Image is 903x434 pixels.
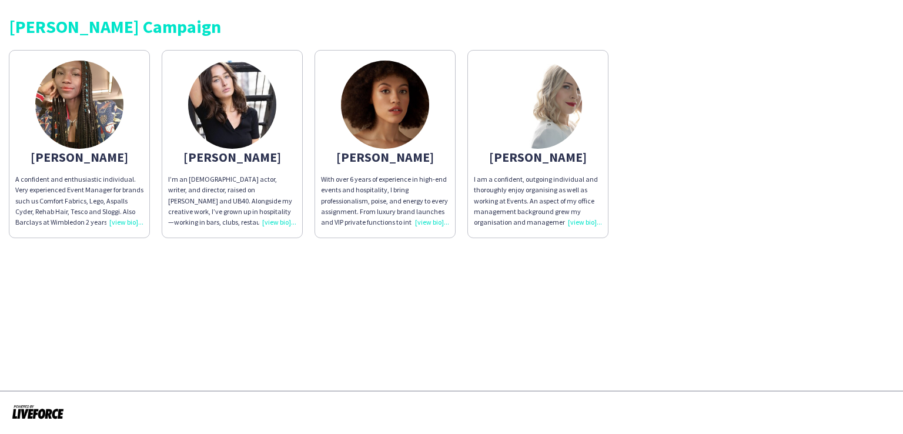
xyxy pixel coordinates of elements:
[12,403,64,420] img: Powered by Liveforce
[321,152,449,162] div: [PERSON_NAME]
[474,175,602,376] span: I am a confident, outgoing individual and thoroughly enjoy organising as well as working at Event...
[168,175,294,280] span: I’m an [DEMOGRAPHIC_DATA] actor, writer, and director, raised on [PERSON_NAME] and UB40. Alongsid...
[341,61,429,149] img: thumb-68481ec0121d0.jpeg
[15,174,143,228] div: A confident and enthusiastic individual. Very experienced Event Manager for brands such us Comfor...
[168,152,296,162] div: [PERSON_NAME]
[35,61,123,149] img: thumb-d255db14-355f-4f30-b3a4-fe0a6db49591.jpg
[474,152,602,162] div: [PERSON_NAME]
[188,61,276,149] img: thumb-6776cbd22d58d.jpg
[15,152,143,162] div: [PERSON_NAME]
[494,61,582,149] img: thumb-6275131d01860.jpg
[321,174,449,228] div: With over 6 years of experience in high-end events and hospitality, I bring professionalism, pois...
[9,18,894,35] div: [PERSON_NAME] Campaign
